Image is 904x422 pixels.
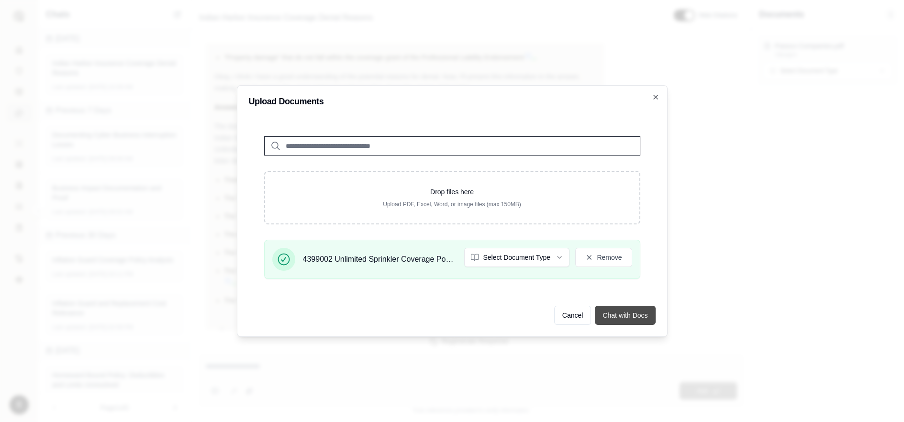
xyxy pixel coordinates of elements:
button: Remove [575,248,632,267]
h2: Upload Documents [249,97,656,106]
p: Drop files here [280,187,624,197]
button: Cancel [554,306,592,325]
p: Upload PDF, Excel, Word, or image files (max 150MB) [280,200,624,208]
button: Chat with Docs [595,306,655,325]
span: 4399002 Unlimited Sprinkler Coverage Position_.pdf [303,254,457,265]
